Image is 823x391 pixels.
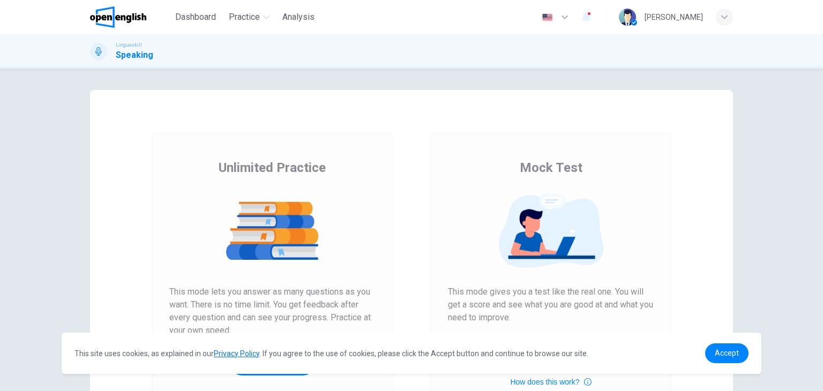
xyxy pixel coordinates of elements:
span: Analysis [282,11,315,24]
button: Analysis [278,7,319,27]
button: Dashboard [171,7,220,27]
img: Profile picture [619,9,636,26]
button: How does this work? [510,375,591,388]
span: This mode gives you a test like the real one. You will get a score and see what you are good at a... [448,285,654,324]
span: Dashboard [175,11,216,24]
span: Unlimited Practice [219,159,326,176]
span: This site uses cookies, as explained in our . If you agree to the use of cookies, please click th... [74,349,588,358]
a: dismiss cookie message [705,343,749,363]
div: [PERSON_NAME] [645,11,703,24]
a: Privacy Policy [214,349,259,358]
span: Linguaskill [116,41,142,49]
a: OpenEnglish logo [90,6,171,28]
img: OpenEnglish logo [90,6,146,28]
img: en [541,13,554,21]
button: Practice [225,7,274,27]
h1: Speaking [116,49,153,62]
div: cookieconsent [62,333,761,374]
span: This mode lets you answer as many questions as you want. There is no time limit. You get feedback... [169,285,375,337]
span: Accept [715,349,739,357]
span: Practice [229,11,260,24]
span: Mock Test [520,159,582,176]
